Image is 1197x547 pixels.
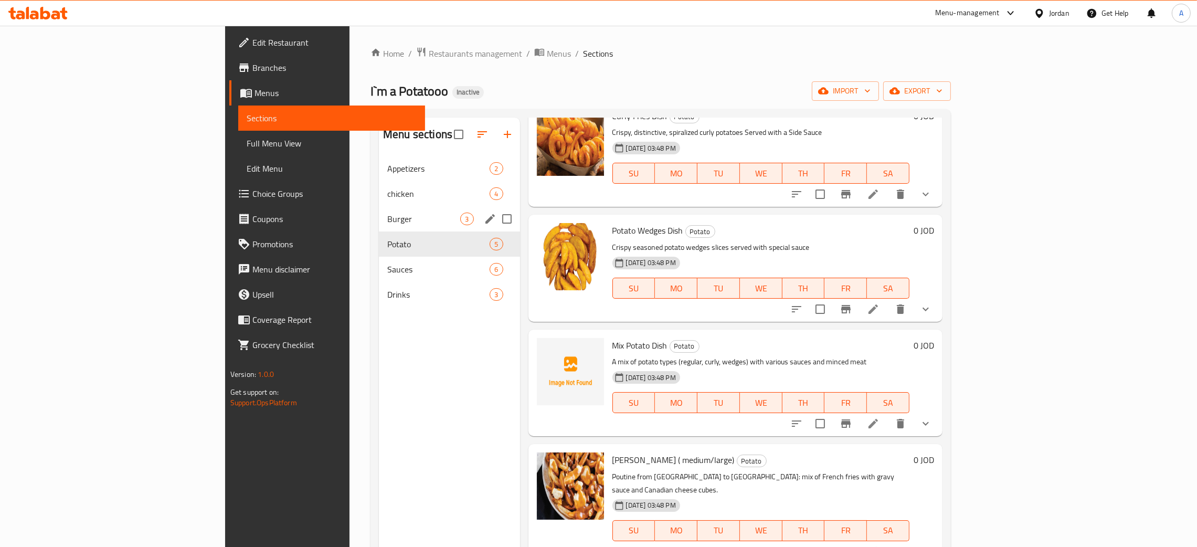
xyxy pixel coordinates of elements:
[379,282,520,307] div: Drinks3
[782,278,825,299] button: TH
[247,137,417,150] span: Full Menu View
[252,238,417,250] span: Promotions
[537,453,604,520] img: Putin ( medium/large)
[547,47,571,60] span: Menus
[617,281,651,296] span: SU
[247,112,417,124] span: Sections
[537,109,604,176] img: Curly Fries Dish
[229,181,425,206] a: Choice Groups
[482,211,498,227] button: edit
[888,182,913,207] button: delete
[252,263,417,276] span: Menu disclaimer
[784,297,809,322] button: sort-choices
[448,123,470,145] span: Select all sections
[617,395,651,411] span: SU
[229,206,425,232] a: Coupons
[867,303,880,315] a: Edit menu item
[867,520,909,541] button: SA
[1179,7,1183,19] span: A
[622,258,680,268] span: [DATE] 03:48 PM
[252,213,417,225] span: Coupons
[829,523,863,538] span: FR
[702,281,736,296] span: TU
[809,298,831,320] span: Select to update
[913,182,938,207] button: show more
[612,520,655,541] button: SU
[824,163,867,184] button: FR
[252,288,417,301] span: Upsell
[787,395,821,411] span: TH
[238,156,425,181] a: Edit Menu
[744,523,778,538] span: WE
[829,281,863,296] span: FR
[737,455,766,467] span: Potato
[612,338,668,353] span: Mix Potato Dish
[655,278,697,299] button: MO
[258,367,274,381] span: 1.0.0
[740,163,782,184] button: WE
[740,392,782,413] button: WE
[537,338,604,405] img: Mix Potato Dish
[229,232,425,257] a: Promotions
[659,523,693,538] span: MO
[387,162,490,175] span: Appetizers
[824,520,867,541] button: FR
[252,61,417,74] span: Branches
[387,213,460,225] span: Burger
[659,281,693,296] span: MO
[744,166,778,181] span: WE
[1049,7,1069,19] div: Jordan
[820,85,871,98] span: import
[782,392,825,413] button: TH
[575,47,579,60] li: /
[888,297,913,322] button: delete
[387,187,490,200] span: chicken
[784,182,809,207] button: sort-choices
[537,223,604,290] img: Potato Wedges Dish
[230,385,279,399] span: Get support on:
[622,500,680,510] span: [DATE] 03:48 PM
[612,223,683,238] span: Potato Wedges Dish
[697,392,740,413] button: TU
[829,166,863,181] span: FR
[387,238,490,250] span: Potato
[867,278,909,299] button: SA
[622,373,680,383] span: [DATE] 03:48 PM
[416,47,522,60] a: Restaurants management
[612,355,909,369] p: A mix of potato types (regular, curly, wedges) with various sauces and minced meat
[787,281,821,296] span: TH
[622,143,680,153] span: [DATE] 03:48 PM
[670,340,699,352] span: Potato
[829,395,863,411] span: FR
[387,288,490,301] span: Drinks
[229,55,425,80] a: Branches
[809,183,831,205] span: Select to update
[919,303,932,315] svg: Show Choices
[429,47,522,60] span: Restaurants management
[526,47,530,60] li: /
[490,164,502,174] span: 2
[460,213,473,225] div: items
[379,206,520,232] div: Burger3edit
[612,452,735,468] span: [PERSON_NAME] ( medium/large)
[833,297,859,322] button: Branch-specific-item
[824,392,867,413] button: FR
[914,453,934,467] h6: 0 JOD
[670,340,700,353] div: Potato
[612,470,909,497] p: Poutine from [GEOGRAPHIC_DATA] to [GEOGRAPHIC_DATA]: mix of French fries with gravy sauce and Can...
[871,523,905,538] span: SA
[612,126,909,139] p: Crispy, distinctive, spiralized curly potatoes Served with a Side Sauce
[697,278,740,299] button: TU
[379,257,520,282] div: Sauces6
[238,131,425,156] a: Full Menu View
[229,80,425,106] a: Menus
[871,281,905,296] span: SA
[784,411,809,436] button: sort-choices
[252,313,417,326] span: Coverage Report
[387,263,490,276] span: Sauces
[919,417,932,430] svg: Show Choices
[782,520,825,541] button: TH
